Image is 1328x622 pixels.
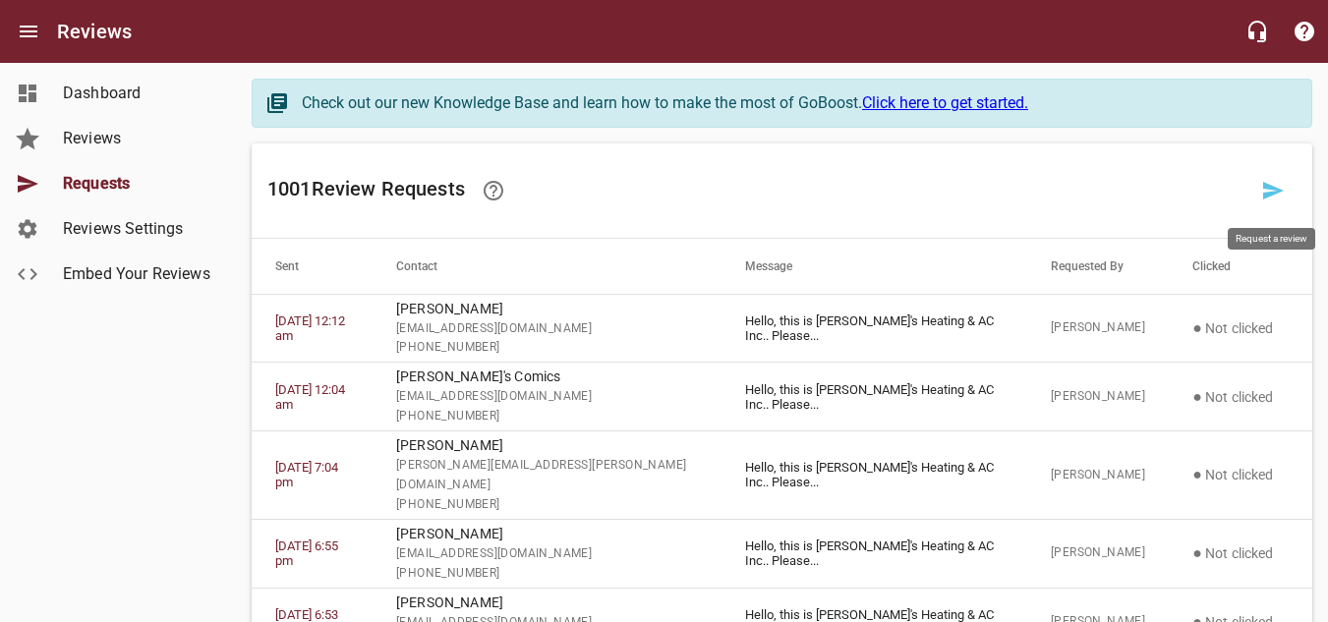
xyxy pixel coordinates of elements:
span: Dashboard [63,82,212,105]
h6: Reviews [57,16,132,47]
p: Not clicked [1192,385,1289,409]
p: [PERSON_NAME] [396,593,698,613]
p: Not clicked [1192,463,1289,486]
th: Message [722,239,1027,294]
span: [PHONE_NUMBER] [396,407,698,426]
span: [PERSON_NAME] [1051,318,1145,338]
span: Reviews Settings [63,217,212,241]
td: Hello, this is [PERSON_NAME]'s Heating & AC Inc.. Please ... [722,431,1027,520]
p: [PERSON_NAME] [396,435,698,456]
span: [PERSON_NAME][EMAIL_ADDRESS][PERSON_NAME][DOMAIN_NAME] [396,456,698,495]
th: Clicked [1169,239,1312,294]
button: Live Chat [1234,8,1281,55]
th: Contact [373,239,722,294]
a: Learn how requesting reviews can improve your online presence [470,167,517,214]
span: [EMAIL_ADDRESS][DOMAIN_NAME] [396,387,698,407]
p: Not clicked [1192,316,1289,340]
span: Embed Your Reviews [63,262,212,286]
span: ● [1192,465,1202,483]
span: [PERSON_NAME] [1051,466,1145,485]
a: [DATE] 6:55 pm [275,538,338,568]
span: ● [1192,387,1202,406]
div: Check out our new Knowledge Base and learn how to make the most of GoBoost. [302,91,1292,115]
button: Open drawer [5,8,52,55]
span: ● [1192,543,1202,562]
p: Not clicked [1192,541,1289,565]
span: [EMAIL_ADDRESS][DOMAIN_NAME] [396,319,698,339]
span: [PHONE_NUMBER] [396,564,698,584]
p: [PERSON_NAME] [396,524,698,544]
th: Sent [252,239,373,294]
span: [PERSON_NAME] [1051,543,1145,563]
td: Hello, this is [PERSON_NAME]'s Heating & AC Inc.. Please ... [722,363,1027,431]
a: [DATE] 12:04 am [275,382,345,412]
h6: 1001 Review Request s [267,167,1249,214]
td: Hello, this is [PERSON_NAME]'s Heating & AC Inc.. Please ... [722,294,1027,363]
span: Reviews [63,127,212,150]
a: [DATE] 7:04 pm [275,460,338,489]
span: [PERSON_NAME] [1051,387,1145,407]
a: Click here to get started. [862,93,1028,112]
span: ● [1192,318,1202,337]
td: Hello, this is [PERSON_NAME]'s Heating & AC Inc.. Please ... [722,519,1027,588]
span: [PHONE_NUMBER] [396,338,698,358]
p: [PERSON_NAME]'s Comics [396,367,698,387]
button: Support Portal [1281,8,1328,55]
p: [PERSON_NAME] [396,299,698,319]
span: [EMAIL_ADDRESS][DOMAIN_NAME] [396,544,698,564]
a: [DATE] 12:12 am [275,313,345,343]
th: Requested By [1027,239,1169,294]
span: Requests [63,172,212,196]
span: [PHONE_NUMBER] [396,495,698,515]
